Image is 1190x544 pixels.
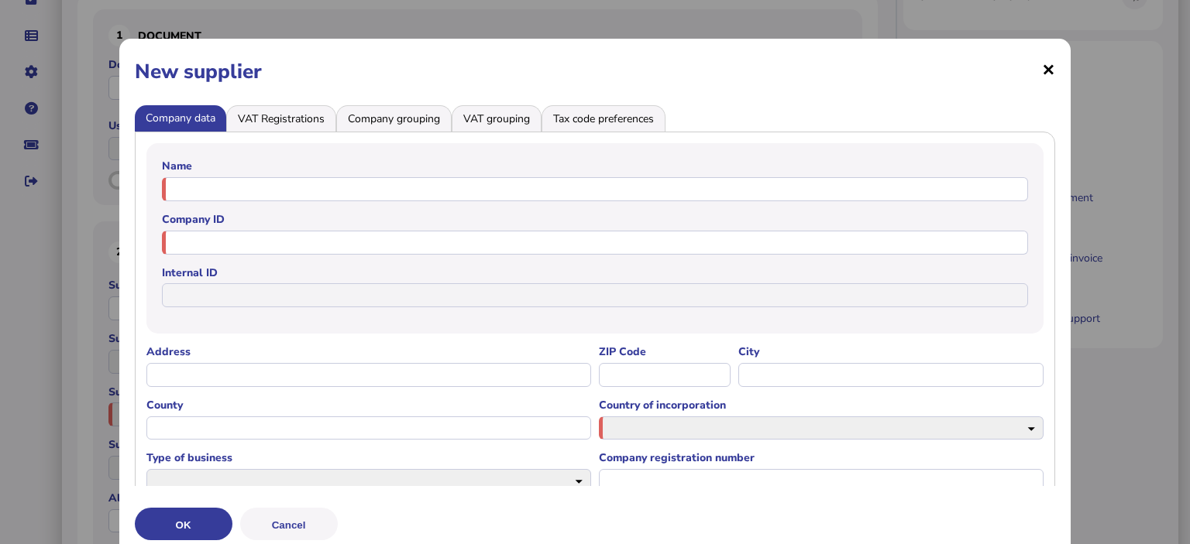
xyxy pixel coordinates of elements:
li: Company grouping [336,105,452,132]
button: OK [135,508,232,540]
label: Company registration number [599,450,1044,465]
label: Company ID [162,212,1029,227]
label: Address [146,344,591,359]
label: County [146,398,591,412]
li: VAT grouping [452,105,542,132]
label: City [738,344,1044,359]
label: Type of business [146,450,591,465]
li: VAT Registrations [226,105,336,132]
label: ZIP Code [599,344,731,359]
button: Cancel [240,508,338,540]
li: Company data [135,105,226,132]
label: Country of incorporation [599,398,1044,412]
label: Name [162,159,1029,173]
span: × [1042,54,1055,84]
li: Tax code preferences [542,105,666,132]
label: Internal ID [162,265,1029,280]
h1: New supplier [135,58,1056,85]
